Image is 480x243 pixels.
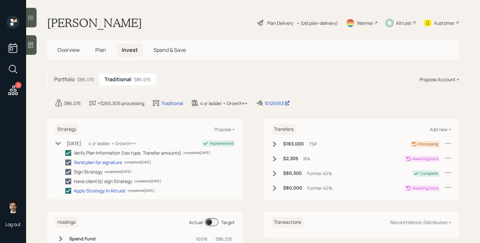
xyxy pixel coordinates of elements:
div: $86,015 [134,76,151,83]
div: Add new + [430,126,451,132]
div: Propose + [214,126,235,132]
div: [DATE] [67,140,81,147]
div: Altruist [396,20,411,26]
div: Awaiting Docs [412,156,438,162]
div: Verify Plan Information (tax type, Transfer amounts) [74,149,182,156]
h6: $80,300 [283,171,302,176]
img: jonah-coleman-headshot.png [7,200,20,213]
span: Overview [57,46,80,53]
div: +$265,305 processing [98,100,144,107]
span: Plan [95,46,106,53]
div: Actual [189,219,203,226]
h6: Transactions [271,217,304,228]
div: Traditional [161,100,183,107]
h6: Holdings [55,217,78,228]
div: Sign Strategy [74,168,103,175]
div: Plan Delivery [267,20,293,26]
div: Target [221,219,235,226]
h6: $2,305 [283,156,298,161]
div: Implemented [210,141,233,146]
div: $86,015 [216,235,232,242]
h5: Traditional [104,76,131,83]
div: 4 yr ladder • Growth++ [200,100,248,107]
div: TSP [309,141,317,147]
div: Record Historic Distribution + [390,219,451,225]
div: Kustomer [434,20,455,26]
div: completed [DATE] [128,188,154,193]
div: Have client(s) sign Strategy [74,178,132,185]
div: IRA [303,155,310,162]
div: Send plan for signature [74,159,122,166]
div: $86,015 [64,100,81,107]
div: 100% [196,235,208,242]
div: completed [DATE] [134,179,161,184]
div: • (old plan-delivery) [296,20,338,26]
h6: $183,000 [283,141,304,147]
div: Complete [420,171,438,176]
span: Invest [122,46,138,53]
div: Former 401k [307,170,332,177]
div: $86,015 [77,76,94,83]
div: Apply Strategy In Altruist [74,187,126,194]
div: 10125563 [264,100,290,107]
div: 3 [15,82,22,88]
div: Log out [5,221,21,227]
h5: Portfolio [54,76,75,83]
div: completed [DATE] [184,150,210,155]
div: Former 401k [307,185,332,191]
h6: Spend Fund [69,236,100,242]
div: completed [DATE] [124,160,151,165]
div: Processing [418,141,438,147]
div: Awaiting Docs [412,185,438,191]
h1: [PERSON_NAME] [47,16,142,30]
div: Propose Account + [420,76,459,83]
h6: Transfers [271,124,296,135]
h6: Strategy [55,124,79,135]
div: 4 yr ladder • Growth++ [88,140,136,147]
h6: $80,000 [283,185,302,191]
div: completed [DATE] [104,169,131,174]
span: Spend & Save [153,46,186,53]
div: Warmer [357,20,373,26]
